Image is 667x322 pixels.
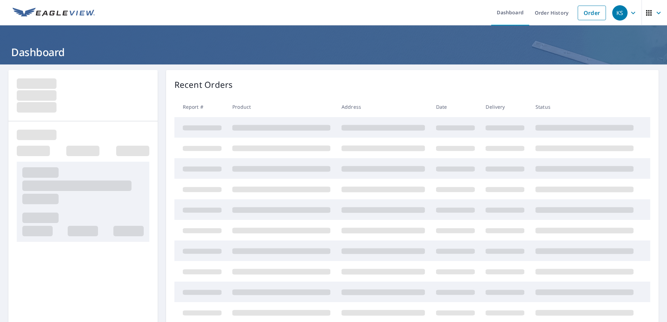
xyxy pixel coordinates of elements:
p: Recent Orders [174,78,233,91]
th: Delivery [480,97,530,117]
img: EV Logo [13,8,95,18]
th: Product [227,97,336,117]
h1: Dashboard [8,45,659,59]
th: Status [530,97,639,117]
th: Report # [174,97,227,117]
div: KS [612,5,628,21]
th: Address [336,97,430,117]
a: Order [578,6,606,20]
th: Date [430,97,480,117]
